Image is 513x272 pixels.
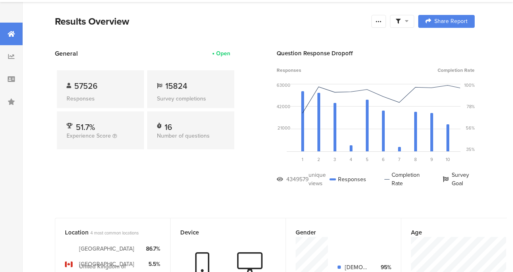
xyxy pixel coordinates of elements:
div: Completion Rate [384,171,425,188]
div: 16 [165,121,172,129]
div: Responses [67,94,134,103]
div: Gender [296,228,378,237]
div: 63000 [277,82,290,88]
span: 6 [382,156,385,163]
span: 15824 [165,80,187,92]
span: 10 [446,156,450,163]
div: Survey Goal [443,171,475,188]
div: Results Overview [55,14,367,29]
div: Question Response Dropoff [277,49,475,58]
span: 4 most common locations [90,230,139,236]
span: Experience Score [67,132,111,140]
span: General [55,49,78,58]
span: 3 [334,156,336,163]
div: 21000 [277,125,290,131]
div: Device [180,228,263,237]
div: 78% [467,103,475,110]
div: Age [411,228,493,237]
div: Responses [329,171,366,188]
div: 35% [466,146,475,153]
div: 86.7% [146,245,160,253]
span: 57526 [74,80,98,92]
div: [GEOGRAPHIC_DATA] [79,260,134,268]
span: Share Report [434,19,467,24]
div: [DEMOGRAPHIC_DATA] [345,263,371,272]
span: Responses [277,67,301,74]
span: Completion Rate [438,67,475,74]
div: 95% [377,263,391,272]
div: [GEOGRAPHIC_DATA] [79,245,134,253]
span: 51.7% [76,121,95,133]
span: 7 [398,156,400,163]
div: unique views [309,171,329,188]
span: 4 [350,156,352,163]
div: Open [216,49,230,58]
span: 9 [430,156,433,163]
span: 1 [302,156,303,163]
div: Location [65,228,147,237]
span: 5 [366,156,369,163]
div: Survey completions [157,94,225,103]
span: 2 [317,156,320,163]
div: 4349579 [286,175,309,184]
div: 5.5% [146,260,160,268]
span: Number of questions [157,132,210,140]
div: 100% [464,82,475,88]
span: 8 [414,156,417,163]
div: 42000 [277,103,290,110]
div: 56% [466,125,475,131]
